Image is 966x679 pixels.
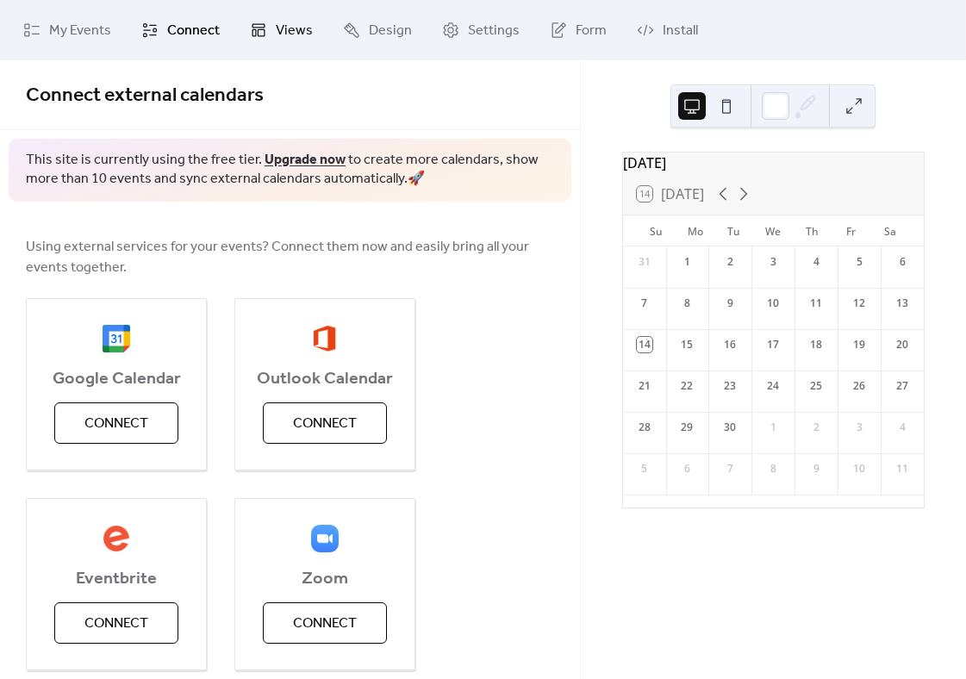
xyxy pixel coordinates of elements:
div: 13 [894,296,910,311]
a: Settings [429,7,533,53]
div: 26 [851,378,867,394]
a: Views [237,7,326,53]
div: 30 [722,420,738,435]
div: 2 [722,254,738,270]
span: Connect [84,614,148,634]
span: Google Calendar [27,369,206,389]
span: Connect [293,614,357,634]
div: 19 [851,337,867,352]
div: 8 [679,296,695,311]
div: 16 [722,337,738,352]
a: Design [330,7,425,53]
div: 3 [851,420,867,435]
a: Install [624,7,711,53]
img: zoom [311,525,339,552]
div: 3 [765,254,781,270]
div: 11 [894,461,910,477]
div: 27 [894,378,910,394]
div: Th [793,215,832,246]
div: 20 [894,337,910,352]
button: Connect [263,602,387,644]
span: Connect [293,414,357,434]
span: Outlook Calendar [235,369,414,389]
div: 8 [765,461,781,477]
div: 24 [765,378,781,394]
span: Connect external calendars [26,77,264,115]
a: Connect [128,7,233,53]
img: google [103,325,130,352]
a: My Events [10,7,124,53]
div: 23 [722,378,738,394]
div: 9 [808,461,824,477]
div: 11 [808,296,824,311]
button: Connect [263,402,387,444]
span: Settings [468,21,520,41]
span: Connect [167,21,220,41]
div: 15 [679,337,695,352]
div: Fr [832,215,870,246]
div: We [754,215,793,246]
div: 1 [679,254,695,270]
span: Design [369,21,412,41]
div: Tu [714,215,753,246]
div: 7 [722,461,738,477]
div: 9 [722,296,738,311]
div: Mo [676,215,714,246]
div: 4 [808,254,824,270]
span: Connect [84,414,148,434]
div: 25 [808,378,824,394]
span: Eventbrite [27,569,206,589]
span: My Events [49,21,111,41]
div: 10 [851,461,867,477]
div: 10 [765,296,781,311]
div: 7 [637,296,652,311]
div: 28 [637,420,652,435]
span: Form [576,21,607,41]
img: outlook [313,325,336,352]
div: 12 [851,296,867,311]
div: 21 [637,378,652,394]
div: 6 [679,461,695,477]
div: 2 [808,420,824,435]
div: 6 [894,254,910,270]
button: Connect [54,402,178,444]
span: Install [663,21,698,41]
span: Zoom [235,569,414,589]
span: This site is currently using the free tier. to create more calendars, show more than 10 events an... [26,151,554,190]
div: 29 [679,420,695,435]
div: 14 [637,337,652,352]
div: Sa [871,215,910,246]
div: 5 [637,461,652,477]
span: Using external services for your events? Connect them now and easily bring all your events together. [26,237,554,278]
img: eventbrite [103,525,130,552]
div: 18 [808,337,824,352]
div: 4 [894,420,910,435]
a: Form [537,7,620,53]
div: 5 [851,254,867,270]
div: 17 [765,337,781,352]
div: [DATE] [623,153,924,173]
div: 22 [679,378,695,394]
div: 31 [637,254,652,270]
a: Upgrade now [265,146,346,173]
div: Su [637,215,676,246]
div: 1 [765,420,781,435]
span: Views [276,21,313,41]
button: Connect [54,602,178,644]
